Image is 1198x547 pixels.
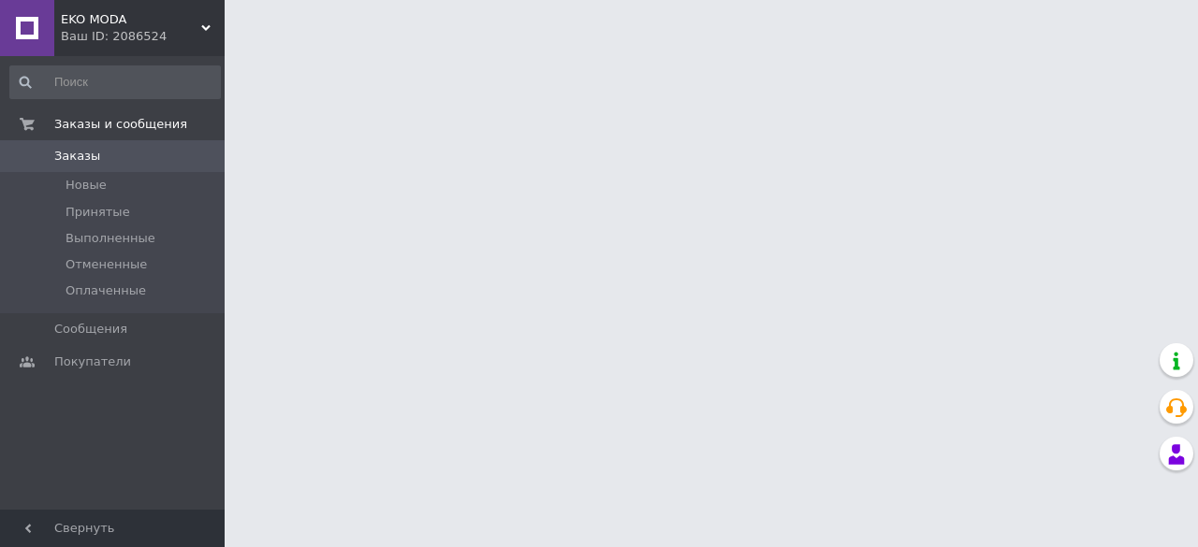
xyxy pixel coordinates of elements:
span: Оплаченные [66,282,146,299]
span: EKO MODA [61,11,201,28]
span: Принятые [66,204,130,221]
span: Заказы и сообщения [54,116,187,133]
span: Выполненные [66,230,155,247]
span: Новые [66,177,107,194]
span: Отмененные [66,256,147,273]
span: Заказы [54,148,100,165]
input: Поиск [9,65,221,99]
span: Покупатели [54,353,131,370]
div: Ваш ID: 2086524 [61,28,225,45]
span: Сообщения [54,321,127,338]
